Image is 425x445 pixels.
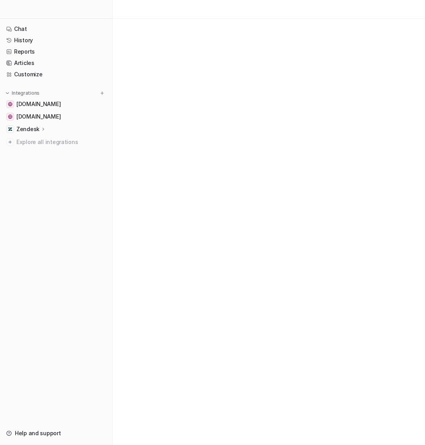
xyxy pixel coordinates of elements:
p: Zendesk [16,125,40,133]
img: altidenergi.dk [8,102,13,106]
span: [DOMAIN_NAME] [16,113,61,121]
a: Customize [3,69,109,80]
img: Zendesk [8,127,13,132]
img: menu_add.svg [99,90,105,96]
a: Explore all integrations [3,137,109,148]
img: greenpowerdenmark.dk [8,114,13,119]
a: greenpowerdenmark.dk[DOMAIN_NAME] [3,111,109,122]
span: [DOMAIN_NAME] [16,100,61,108]
a: Help and support [3,428,109,439]
a: Chat [3,23,109,34]
img: explore all integrations [6,138,14,146]
span: Explore all integrations [16,136,106,148]
button: Integrations [3,89,42,97]
a: altidenergi.dk[DOMAIN_NAME] [3,99,109,110]
a: Articles [3,58,109,68]
p: Integrations [12,90,40,96]
a: Reports [3,46,109,57]
a: History [3,35,109,46]
img: expand menu [5,90,10,96]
